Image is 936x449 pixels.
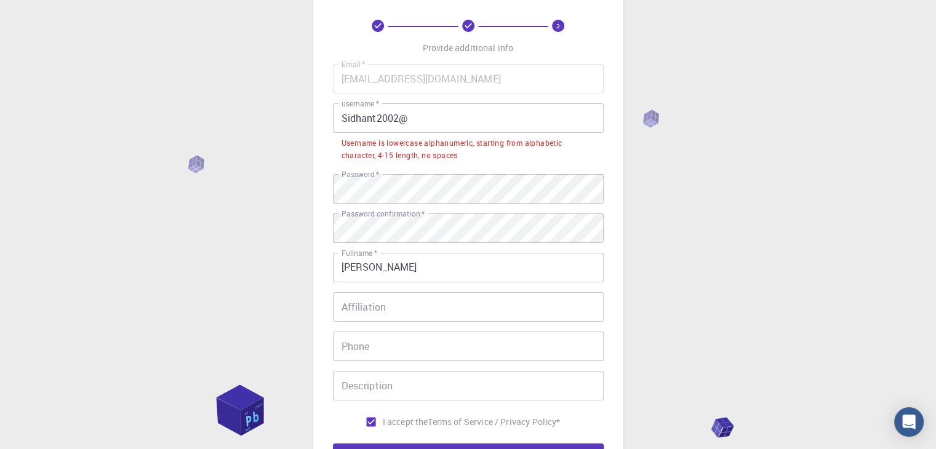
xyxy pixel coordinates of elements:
[556,22,560,30] text: 3
[428,416,560,428] p: Terms of Service / Privacy Policy *
[423,42,513,54] p: Provide additional info
[342,98,379,109] label: username
[383,416,428,428] span: I accept the
[342,248,377,258] label: Fullname
[342,137,595,162] div: Username is lowercase alphanumeric, starting from alphabetic character, 4-15 length, no spaces
[342,169,379,180] label: Password
[894,407,924,437] div: Open Intercom Messenger
[428,416,560,428] a: Terms of Service / Privacy Policy*
[342,209,425,219] label: Password confirmation
[342,59,365,70] label: Email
